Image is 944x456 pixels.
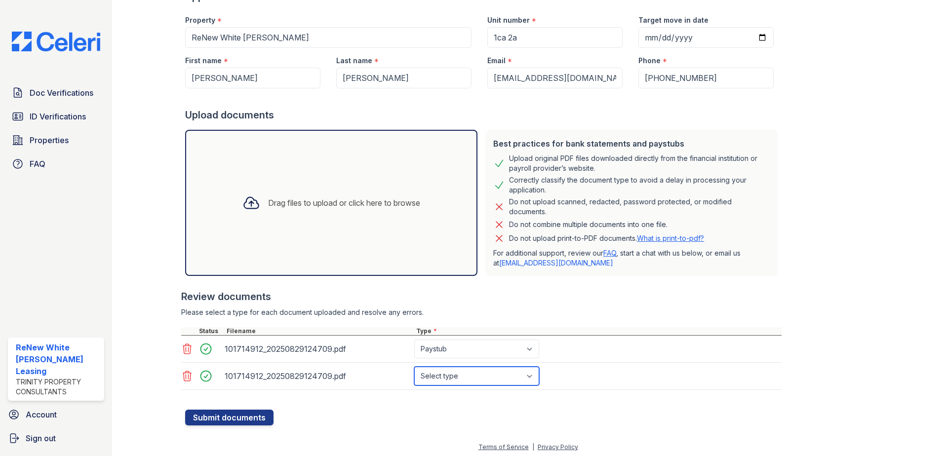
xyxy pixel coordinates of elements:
label: Property [185,15,215,25]
div: Type [414,327,782,335]
span: Properties [30,134,69,146]
label: Phone [638,56,661,66]
div: Upload original PDF files downloaded directly from the financial institution or payroll provider’... [509,153,770,173]
div: ReNew White [PERSON_NAME] Leasing [16,342,100,377]
span: FAQ [30,158,45,170]
p: For additional support, review our , start a chat with us below, or email us at [493,248,770,268]
div: Correctly classify the document type to avoid a delay in processing your application. [509,175,770,195]
div: Do not upload scanned, redacted, password protected, or modified documents. [509,197,770,217]
span: Sign out [26,432,56,444]
div: Trinity Property Consultants [16,377,100,397]
div: Do not combine multiple documents into one file. [509,219,668,230]
div: | [532,443,534,451]
div: Best practices for bank statements and paystubs [493,138,770,150]
a: Sign out [4,428,108,448]
p: Do not upload print-to-PDF documents. [509,233,704,243]
a: Account [4,405,108,424]
label: Target move in date [638,15,708,25]
a: FAQ [603,249,616,257]
div: Upload documents [185,108,782,122]
label: Unit number [487,15,530,25]
a: ID Verifications [8,107,104,126]
div: Filename [225,327,414,335]
a: Privacy Policy [538,443,578,451]
a: Doc Verifications [8,83,104,103]
div: Please select a type for each document uploaded and resolve any errors. [181,307,782,317]
img: CE_Logo_Blue-a8612792a0a2168367f1c8372b55b34899dd931a85d93a1a3d3e32e68fde9ad4.png [4,32,108,51]
button: Submit documents [185,410,274,425]
div: Review documents [181,290,782,304]
a: [EMAIL_ADDRESS][DOMAIN_NAME] [499,259,613,267]
label: Email [487,56,506,66]
a: Properties [8,130,104,150]
div: Drag files to upload or click here to browse [268,197,420,209]
span: Doc Verifications [30,87,93,99]
a: What is print-to-pdf? [637,234,704,242]
label: Last name [336,56,372,66]
a: Terms of Service [478,443,529,451]
a: FAQ [8,154,104,174]
div: Status [197,327,225,335]
div: 101714912_20250829124709.pdf [225,368,410,384]
label: First name [185,56,222,66]
div: 101714912_20250829124709.pdf [225,341,410,357]
span: Account [26,409,57,420]
span: ID Verifications [30,111,86,122]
